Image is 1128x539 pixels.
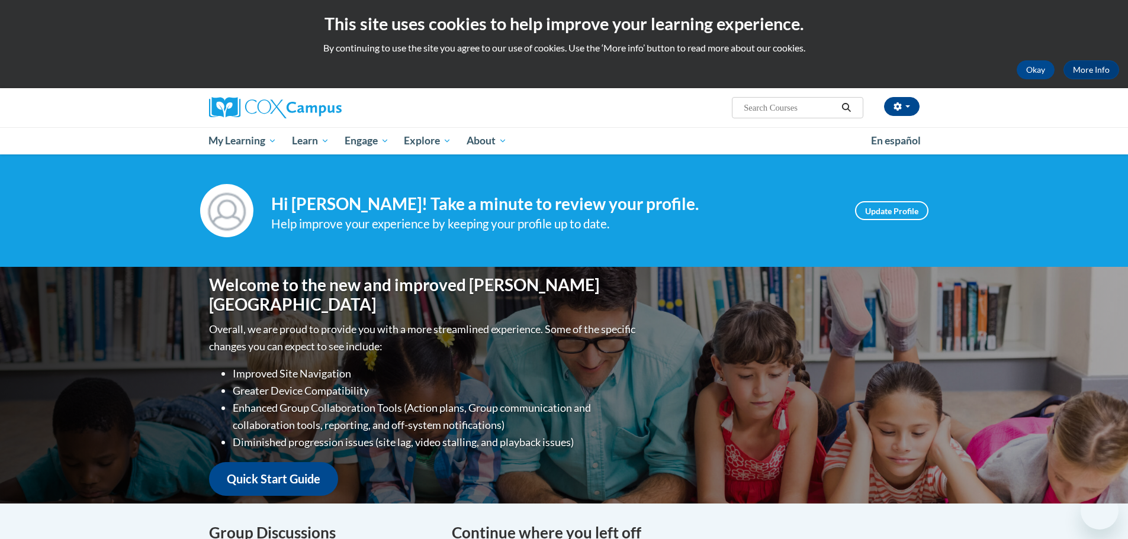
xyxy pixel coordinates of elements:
[292,134,329,148] span: Learn
[345,134,389,148] span: Engage
[271,194,837,214] h4: Hi [PERSON_NAME]! Take a minute to review your profile.
[1081,492,1119,530] iframe: Button to launch messaging window
[9,12,1119,35] h2: This site uses cookies to help improve your learning experience.
[337,127,397,154] a: Engage
[467,134,507,148] span: About
[271,214,837,234] div: Help improve your experience by keeping your profile up to date.
[1017,60,1055,79] button: Okay
[233,399,638,434] li: Enhanced Group Collaboration Tools (Action plans, Group communication and collaboration tools, re...
[9,41,1119,54] p: By continuing to use the site you agree to our use of cookies. Use the ‘More info’ button to read...
[863,128,928,153] a: En español
[396,127,459,154] a: Explore
[837,101,855,115] button: Search
[855,201,928,220] a: Update Profile
[459,127,515,154] a: About
[208,134,277,148] span: My Learning
[233,382,638,399] li: Greater Device Compatibility
[871,134,921,147] span: En español
[284,127,337,154] a: Learn
[209,275,638,315] h1: Welcome to the new and improved [PERSON_NAME][GEOGRAPHIC_DATA]
[233,434,638,451] li: Diminished progression issues (site lag, video stalling, and playback issues)
[191,127,937,154] div: Main menu
[743,101,837,115] input: Search Courses
[201,127,285,154] a: My Learning
[884,97,920,116] button: Account Settings
[233,365,638,382] li: Improved Site Navigation
[209,321,638,355] p: Overall, we are proud to provide you with a more streamlined experience. Some of the specific cha...
[200,184,253,237] img: Profile Image
[209,462,338,496] a: Quick Start Guide
[209,97,342,118] img: Cox Campus
[404,134,451,148] span: Explore
[1063,60,1119,79] a: More Info
[209,97,434,118] a: Cox Campus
